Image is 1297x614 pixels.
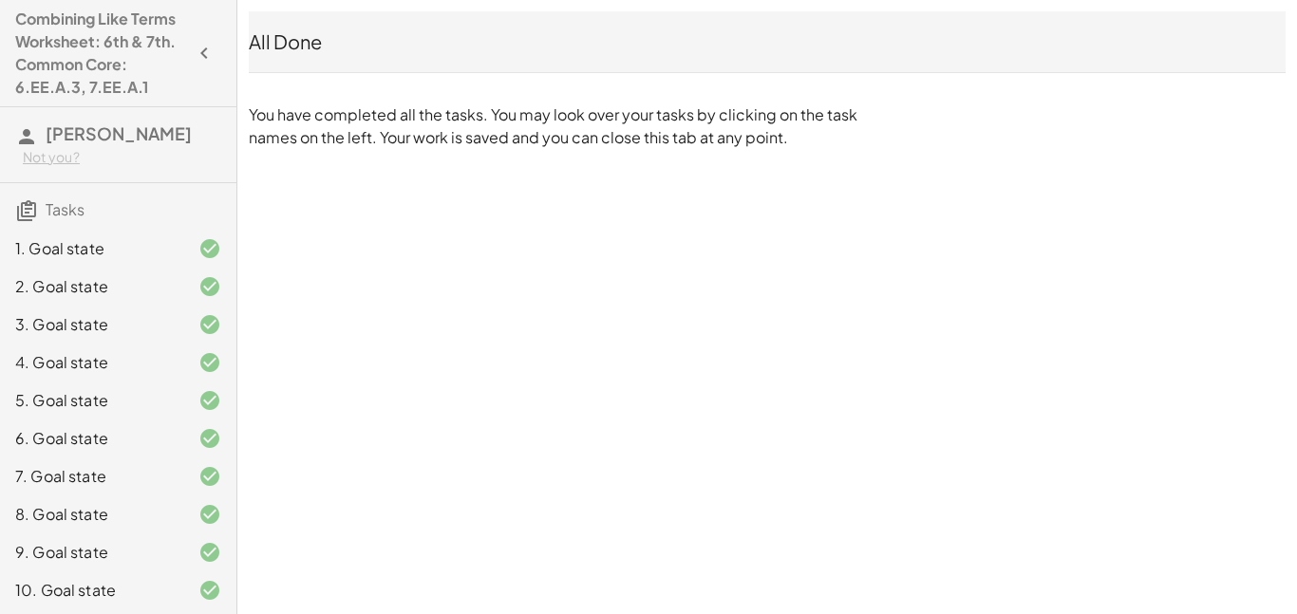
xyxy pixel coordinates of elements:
[46,122,192,144] span: [PERSON_NAME]
[15,465,168,488] div: 7. Goal state
[46,199,85,219] span: Tasks
[249,103,866,149] p: You have completed all the tasks. You may look over your tasks by clicking on the task names on t...
[15,237,168,260] div: 1. Goal state
[15,351,168,374] div: 4. Goal state
[198,313,221,336] i: Task finished and correct.
[23,148,221,167] div: Not you?
[15,541,168,564] div: 9. Goal state
[198,427,221,450] i: Task finished and correct.
[198,579,221,602] i: Task finished and correct.
[15,579,168,602] div: 10. Goal state
[198,351,221,374] i: Task finished and correct.
[15,427,168,450] div: 6. Goal state
[15,275,168,298] div: 2. Goal state
[15,503,168,526] div: 8. Goal state
[198,541,221,564] i: Task finished and correct.
[198,275,221,298] i: Task finished and correct.
[15,389,168,412] div: 5. Goal state
[198,389,221,412] i: Task finished and correct.
[15,313,168,336] div: 3. Goal state
[198,237,221,260] i: Task finished and correct.
[198,503,221,526] i: Task finished and correct.
[198,465,221,488] i: Task finished and correct.
[15,8,187,99] h4: Combining Like Terms Worksheet: 6th & 7th. Common Core: 6.EE.A.3, 7.EE.A.1
[249,28,1286,55] div: All Done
